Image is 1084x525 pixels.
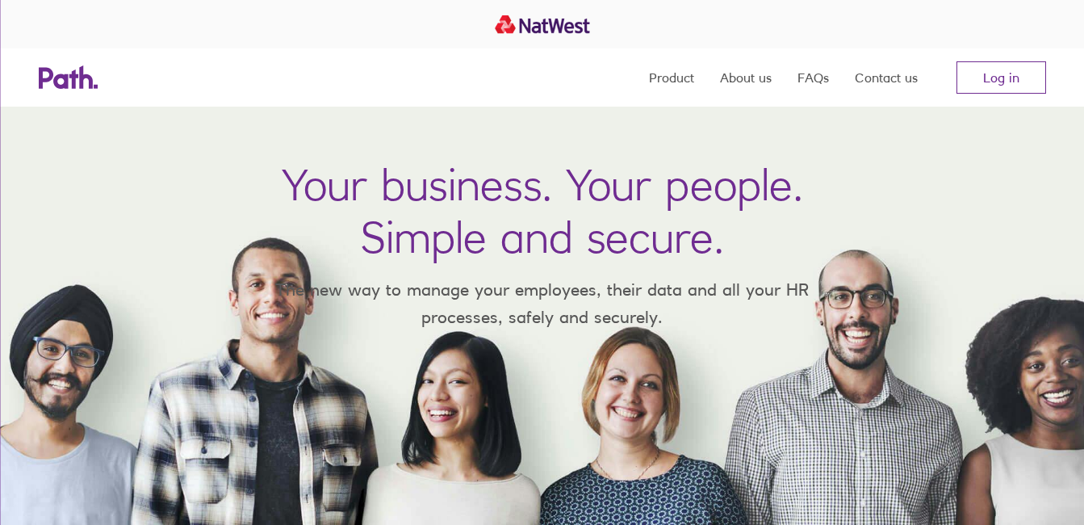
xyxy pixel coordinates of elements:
[252,276,833,330] p: The new way to manage your employees, their data and all your HR processes, safely and securely.
[956,61,1046,94] a: Log in
[649,48,694,107] a: Product
[797,48,829,107] a: FAQs
[720,48,772,107] a: About us
[282,158,803,263] h1: Your business. Your people. Simple and secure.
[855,48,918,107] a: Contact us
